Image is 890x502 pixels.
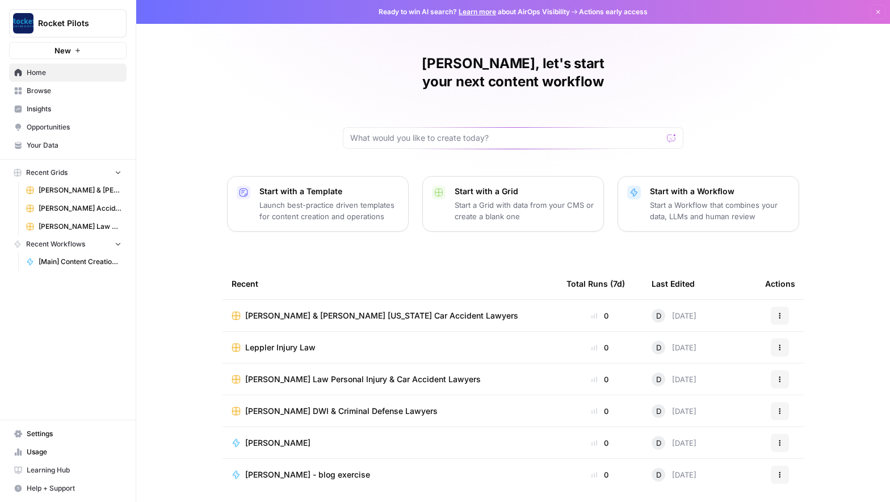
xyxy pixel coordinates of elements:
[656,437,661,449] span: D
[650,186,790,197] p: Start with a Workflow
[27,447,121,457] span: Usage
[9,425,127,443] a: Settings
[9,100,127,118] a: Insights
[232,310,548,321] a: [PERSON_NAME] & [PERSON_NAME] [US_STATE] Car Accident Lawyers
[245,310,518,321] span: [PERSON_NAME] & [PERSON_NAME] [US_STATE] Car Accident Lawyers
[245,437,310,449] span: [PERSON_NAME]
[21,253,127,271] a: [Main] Content Creation Article
[245,469,370,480] span: [PERSON_NAME] - blog exercise
[343,55,683,91] h1: [PERSON_NAME], let's start your next content workflow
[27,86,121,96] span: Browse
[39,221,121,232] span: [PERSON_NAME] Law Personal Injury & Car Accident Lawyers
[9,236,127,253] button: Recent Workflows
[39,257,121,267] span: [Main] Content Creation Article
[259,186,399,197] p: Start with a Template
[579,7,648,17] span: Actions early access
[350,132,662,144] input: What would you like to create today?
[9,164,127,181] button: Recent Grids
[566,405,633,417] div: 0
[9,461,127,479] a: Learning Hub
[765,268,795,299] div: Actions
[455,186,594,197] p: Start with a Grid
[232,469,548,480] a: [PERSON_NAME] - blog exercise
[618,176,799,232] button: Start with a WorkflowStart a Workflow that combines your data, LLMs and human review
[27,140,121,150] span: Your Data
[27,483,121,493] span: Help + Support
[652,268,695,299] div: Last Edited
[652,373,696,386] div: [DATE]
[379,7,570,17] span: Ready to win AI search? about AirOps Visibility
[566,342,633,353] div: 0
[259,199,399,222] p: Launch best-practice driven templates for content creation and operations
[26,168,68,178] span: Recent Grids
[245,342,316,353] span: Leppler Injury Law
[9,443,127,461] a: Usage
[652,436,696,450] div: [DATE]
[652,404,696,418] div: [DATE]
[245,374,481,385] span: [PERSON_NAME] Law Personal Injury & Car Accident Lawyers
[459,7,496,16] a: Learn more
[26,239,85,249] span: Recent Workflows
[656,310,661,321] span: D
[9,136,127,154] a: Your Data
[27,68,121,78] span: Home
[455,199,594,222] p: Start a Grid with data from your CMS or create a blank one
[9,42,127,59] button: New
[21,199,127,217] a: [PERSON_NAME] Accident Attorneys
[656,374,661,385] span: D
[227,176,409,232] button: Start with a TemplateLaunch best-practice driven templates for content creation and operations
[27,429,121,439] span: Settings
[232,374,548,385] a: [PERSON_NAME] Law Personal Injury & Car Accident Lawyers
[566,437,633,449] div: 0
[54,45,71,56] span: New
[9,479,127,497] button: Help + Support
[13,13,33,34] img: Rocket Pilots Logo
[652,468,696,482] div: [DATE]
[232,405,548,417] a: [PERSON_NAME] DWI & Criminal Defense Lawyers
[650,199,790,222] p: Start a Workflow that combines your data, LLMs and human review
[21,217,127,236] a: [PERSON_NAME] Law Personal Injury & Car Accident Lawyers
[9,64,127,82] a: Home
[9,118,127,136] a: Opportunities
[245,405,438,417] span: [PERSON_NAME] DWI & Criminal Defense Lawyers
[652,341,696,354] div: [DATE]
[27,122,121,132] span: Opportunities
[39,185,121,195] span: [PERSON_NAME] & [PERSON_NAME] [US_STATE] Car Accident Lawyers
[566,310,633,321] div: 0
[9,82,127,100] a: Browse
[652,309,696,323] div: [DATE]
[232,268,548,299] div: Recent
[27,465,121,475] span: Learning Hub
[656,405,661,417] span: D
[38,18,107,29] span: Rocket Pilots
[566,374,633,385] div: 0
[566,268,625,299] div: Total Runs (7d)
[656,342,661,353] span: D
[39,203,121,214] span: [PERSON_NAME] Accident Attorneys
[232,342,548,353] a: Leppler Injury Law
[9,9,127,37] button: Workspace: Rocket Pilots
[232,437,548,449] a: [PERSON_NAME]
[566,469,633,480] div: 0
[27,104,121,114] span: Insights
[656,469,661,480] span: D
[21,181,127,199] a: [PERSON_NAME] & [PERSON_NAME] [US_STATE] Car Accident Lawyers
[422,176,604,232] button: Start with a GridStart a Grid with data from your CMS or create a blank one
